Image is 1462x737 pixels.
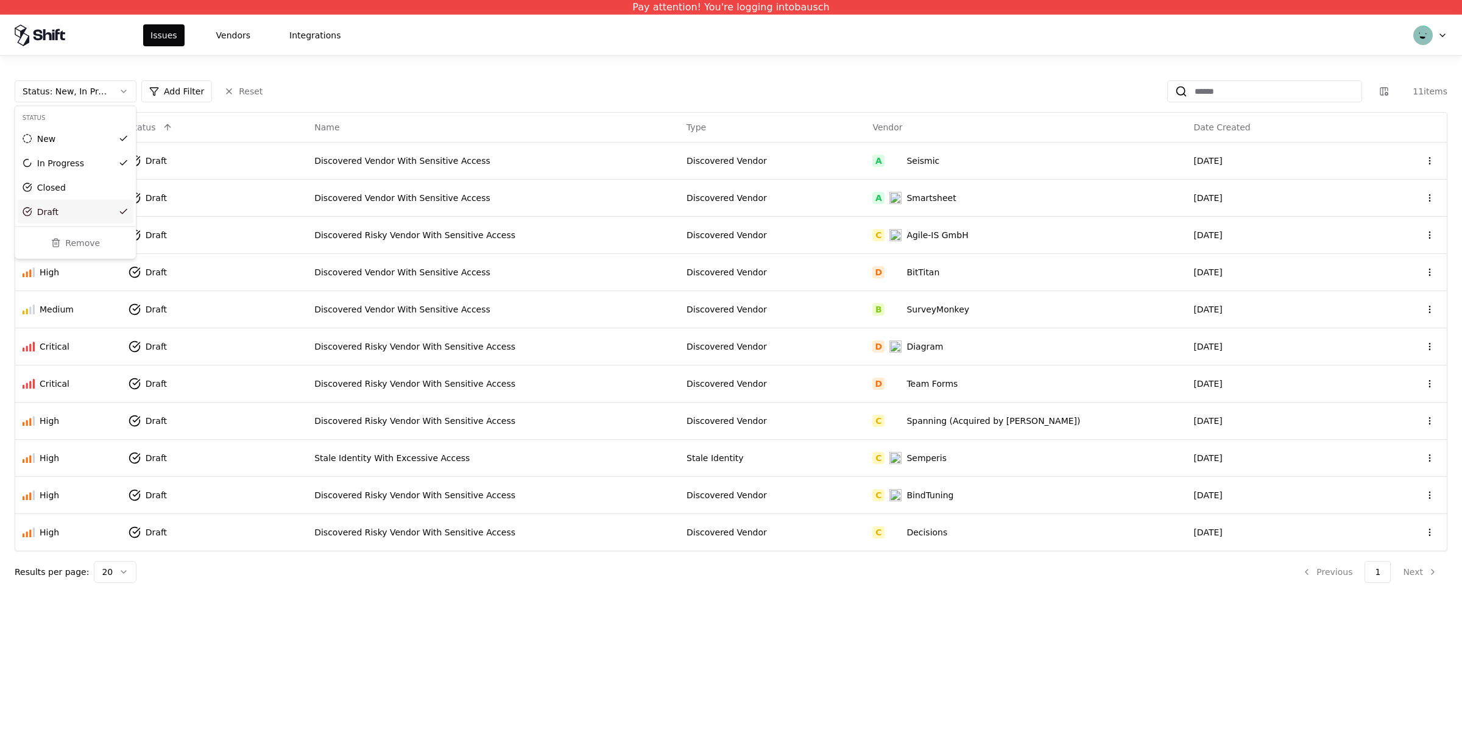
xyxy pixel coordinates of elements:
button: Remove [20,232,131,254]
div: Suggestions [15,106,136,227]
span: Status [23,115,46,121]
div: In Progress [37,157,84,169]
div: Closed [37,182,66,194]
div: New [37,133,56,145]
div: Draft [37,206,58,218]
